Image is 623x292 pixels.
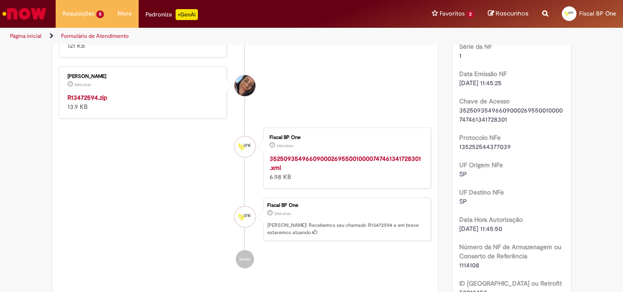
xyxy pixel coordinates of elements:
div: Lívia Rovaron Oliveira Faria [234,75,255,96]
span: Fiscal BP One [579,10,616,17]
b: Data Emissão NF [459,70,507,78]
span: 2 [467,10,474,18]
span: [DATE] 11:45:25 [459,79,502,87]
b: Chave de Acesso [459,97,509,105]
div: Fiscal BP One [267,203,426,208]
time: 02/09/2025 13:22:57 [276,143,293,149]
span: Favoritos [440,9,465,18]
span: SP [459,197,467,205]
a: Página inicial [10,32,42,40]
b: Série da NF [459,42,492,51]
a: Formulário de Atendimento [61,32,129,40]
span: 5 [96,10,104,18]
div: Fiscal BP One [234,206,255,227]
p: +GenAi [176,9,198,20]
span: 1114108 [459,261,479,269]
div: Fiscal BP One [234,136,255,157]
a: Rascunhos [488,10,529,18]
div: 6.98 KB [270,154,421,181]
time: 04/09/2025 15:07:28 [74,82,91,87]
span: [DATE] 11:45:50 [459,225,502,233]
ul: Trilhas de página [7,28,409,45]
div: Fiscal BP One [270,135,421,140]
span: 28d atrás [74,82,91,87]
li: Fiscal BP One [59,198,431,241]
b: ID [GEOGRAPHIC_DATA] ou Retrofit [459,279,562,287]
div: 13.9 KB [67,93,219,111]
span: 30d atrás [274,211,291,216]
b: Número da NF de Armazenagem ou Conserto de Referência [459,243,561,260]
p: [PERSON_NAME]! Recebemos seu chamado R13472594 e em breve estaremos atuando. [267,222,426,236]
b: Data Hora Autorização [459,215,523,224]
b: UF Destino NFe [459,188,504,196]
span: Rascunhos [496,9,529,18]
span: 135252544377039 [459,143,511,151]
b: Protocolo NFe [459,133,501,142]
time: 02/09/2025 13:29:58 [274,211,291,216]
span: 35250935496609000269550010000747461341728301 [459,106,563,123]
div: Padroniza [145,9,198,20]
span: 30d atrás [276,143,293,149]
b: UF Origem NFe [459,161,503,169]
a: 35250935496609000269550010000747461341728301.xml [270,154,421,172]
span: More [118,9,132,18]
div: [PERSON_NAME] [67,74,219,79]
a: R13472594.zip [67,93,107,102]
span: Requisições [62,9,94,18]
span: SP [459,170,467,178]
span: 1 [459,51,462,60]
img: ServiceNow [1,5,48,23]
